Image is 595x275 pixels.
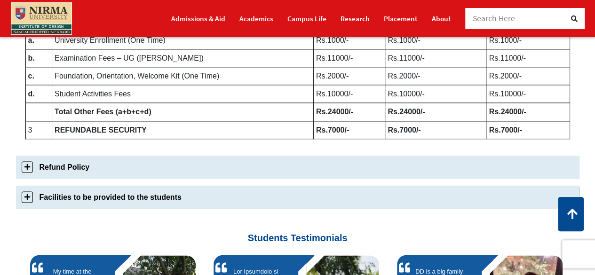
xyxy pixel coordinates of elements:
[489,126,522,134] b: Rs.7000/-
[313,31,385,49] td: Rs.1000/-
[486,49,570,67] td: Rs.11000/-
[55,126,147,134] b: REFUNDABLE SECURITY
[385,49,486,67] td: Rs.11000/-
[287,10,326,27] a: Campus Life
[239,10,273,27] a: Academics
[52,31,314,49] td: University Enrollment (One Time)
[16,186,579,209] a: Facilities to be provided to the students
[28,54,35,62] b: b.
[16,156,579,179] a: Refund Policy
[313,67,385,85] td: Rs.2000/-
[341,10,370,27] a: Research
[55,108,151,116] b: Total Other Fees (a+b+c+d)
[52,49,314,67] td: Examination Fees – UG ([PERSON_NAME])
[385,31,486,49] td: Rs.1000/-
[52,85,314,103] td: Student Activities Fees
[313,49,385,67] td: Rs.11000/-
[384,10,418,27] a: Placement
[11,2,72,35] img: main_logo
[388,108,425,116] b: Rs.24000/-
[486,85,570,103] td: Rs.10000/-
[385,85,486,103] td: Rs.10000/-
[25,121,52,139] td: 3
[52,67,314,85] td: Foundation, Orientation, Welcome Kit (One Time)
[385,67,486,85] td: Rs.2000/-
[489,108,526,116] b: Rs.24000/-
[313,85,385,103] td: Rs.10000/-
[23,216,572,244] h3: Students Testimonials
[28,72,34,80] b: c.
[316,126,349,134] b: Rs.7000/-
[473,13,516,24] span: Search Here
[432,10,451,27] a: About
[486,67,570,85] td: Rs.2000/-
[486,31,570,49] td: Rs.1000/-
[28,36,34,44] b: a.
[316,108,353,116] b: Rs.24000/-
[388,126,420,134] b: Rs.7000/-
[28,90,35,98] b: d.
[171,10,225,27] a: Admissions & Aid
